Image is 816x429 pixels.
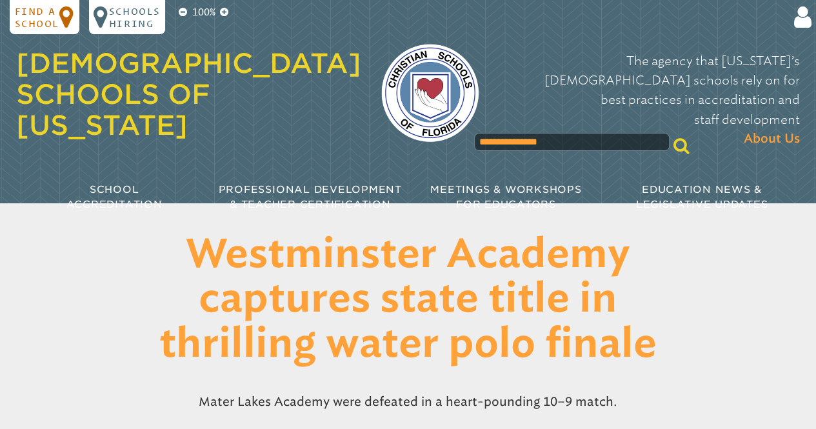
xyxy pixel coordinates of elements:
[16,47,361,141] a: [DEMOGRAPHIC_DATA] Schools of [US_STATE]
[636,183,768,210] span: Education News & Legislative Updates
[190,5,218,20] p: 100%
[430,183,581,210] span: Meetings & Workshops for Educators
[219,183,402,210] span: Professional Development & Teacher Certification
[381,44,479,142] img: csf-logo-web-colors.png
[744,130,800,149] span: About Us
[109,5,161,30] p: Schools Hiring
[499,52,800,150] p: The agency that [US_STATE]’s [DEMOGRAPHIC_DATA] schools rely on for best practices in accreditati...
[66,183,163,210] span: School Accreditation
[94,233,722,368] h1: Westminster Academy captures state title in thrilling water polo finale
[151,387,665,417] p: Mater Lakes Academy were defeated in a heart-pounding 10–9 match.
[15,5,59,30] p: Find a school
